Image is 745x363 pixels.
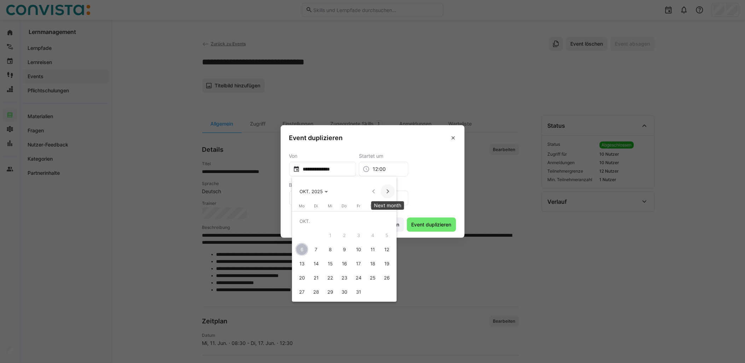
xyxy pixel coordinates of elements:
[371,201,404,210] div: Next month
[309,242,323,257] button: 7. Oktober 2025
[352,271,365,284] span: 24
[351,242,366,257] button: 10. Oktober 2025
[380,229,393,242] span: 5
[366,257,380,271] button: 18. Oktober 2025
[338,271,351,284] span: 23
[323,285,337,299] button: 29. Oktober 2025
[295,214,394,228] td: OKT.
[295,285,309,299] button: 27. Oktober 2025
[367,184,381,198] button: Previous month
[310,243,322,256] span: 7
[380,257,394,271] button: 19. Oktober 2025
[357,203,360,208] span: Fr
[366,271,379,284] span: 25
[338,243,351,256] span: 9
[366,271,380,285] button: 25. Oktober 2025
[366,257,379,270] span: 18
[323,228,337,242] button: 1. Oktober 2025
[351,257,366,271] button: 17. Oktober 2025
[352,257,365,270] span: 17
[380,257,393,270] span: 19
[296,257,308,270] span: 13
[337,285,351,299] button: 30. Oktober 2025
[352,229,365,242] span: 3
[380,228,394,242] button: 5. Oktober 2025
[352,243,365,256] span: 10
[337,242,351,257] button: 9. Oktober 2025
[351,285,366,299] button: 31. Oktober 2025
[297,185,331,198] button: Choose month and year
[380,271,393,284] span: 26
[371,203,375,208] span: Sa
[323,271,337,285] button: 22. Oktober 2025
[351,228,366,242] button: 3. Oktober 2025
[338,286,351,298] span: 30
[324,286,337,298] span: 29
[309,271,323,285] button: 21. Oktober 2025
[337,228,351,242] button: 2. Oktober 2025
[323,242,337,257] button: 8. Oktober 2025
[380,243,393,256] span: 12
[314,203,318,208] span: Di
[310,286,322,298] span: 28
[324,271,337,284] span: 22
[296,286,308,298] span: 27
[366,228,380,242] button: 4. Oktober 2025
[296,271,308,284] span: 20
[366,243,379,256] span: 11
[324,243,337,256] span: 8
[295,242,309,257] button: 6. Oktober 2025
[324,257,337,270] span: 15
[295,257,309,271] button: 13. Oktober 2025
[296,243,308,256] span: 6
[309,285,323,299] button: 28. Oktober 2025
[299,189,323,194] span: OKT. 2025
[324,229,337,242] span: 1
[309,257,323,271] button: 14. Oktober 2025
[310,271,322,284] span: 21
[351,271,366,285] button: 24. Oktober 2025
[337,271,351,285] button: 23. Oktober 2025
[342,203,347,208] span: Do
[366,242,380,257] button: 11. Oktober 2025
[295,271,309,285] button: 20. Oktober 2025
[381,184,395,198] button: Next month
[366,229,379,242] span: 4
[299,203,305,208] span: Mo
[328,203,333,208] span: Mi
[338,257,351,270] span: 16
[380,242,394,257] button: 12. Oktober 2025
[337,257,351,271] button: 16. Oktober 2025
[352,286,365,298] span: 31
[310,257,322,270] span: 14
[338,229,351,242] span: 2
[323,257,337,271] button: 15. Oktober 2025
[380,271,394,285] button: 26. Oktober 2025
